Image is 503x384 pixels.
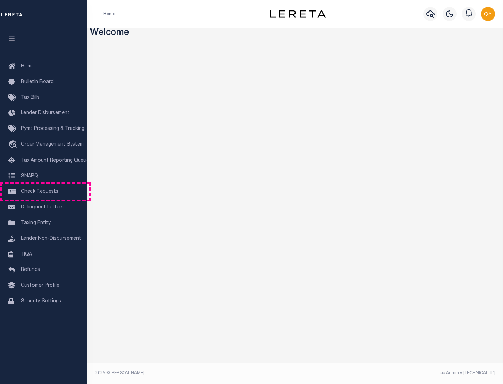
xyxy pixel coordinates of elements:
[21,95,40,100] span: Tax Bills
[21,205,64,210] span: Delinquent Letters
[21,173,38,178] span: SNAPQ
[21,236,81,241] span: Lender Non-Disbursement
[270,10,326,18] img: logo-dark.svg
[300,370,495,376] div: Tax Admin v.[TECHNICAL_ID]
[21,221,51,226] span: Taxing Entity
[21,80,54,84] span: Bulletin Board
[90,28,501,39] h3: Welcome
[21,111,70,116] span: Lender Disbursement
[21,299,61,304] span: Security Settings
[21,283,59,288] span: Customer Profile
[21,64,34,69] span: Home
[90,370,296,376] div: 2025 © [PERSON_NAME].
[21,267,40,272] span: Refunds
[21,142,84,147] span: Order Management System
[8,140,20,149] i: travel_explore
[21,189,58,194] span: Check Requests
[103,11,115,17] li: Home
[21,158,89,163] span: Tax Amount Reporting Queue
[21,252,32,257] span: TIQA
[481,7,495,21] img: svg+xml;base64,PHN2ZyB4bWxucz0iaHR0cDovL3d3dy53My5vcmcvMjAwMC9zdmciIHBvaW50ZXItZXZlbnRzPSJub25lIi...
[21,126,85,131] span: Pymt Processing & Tracking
